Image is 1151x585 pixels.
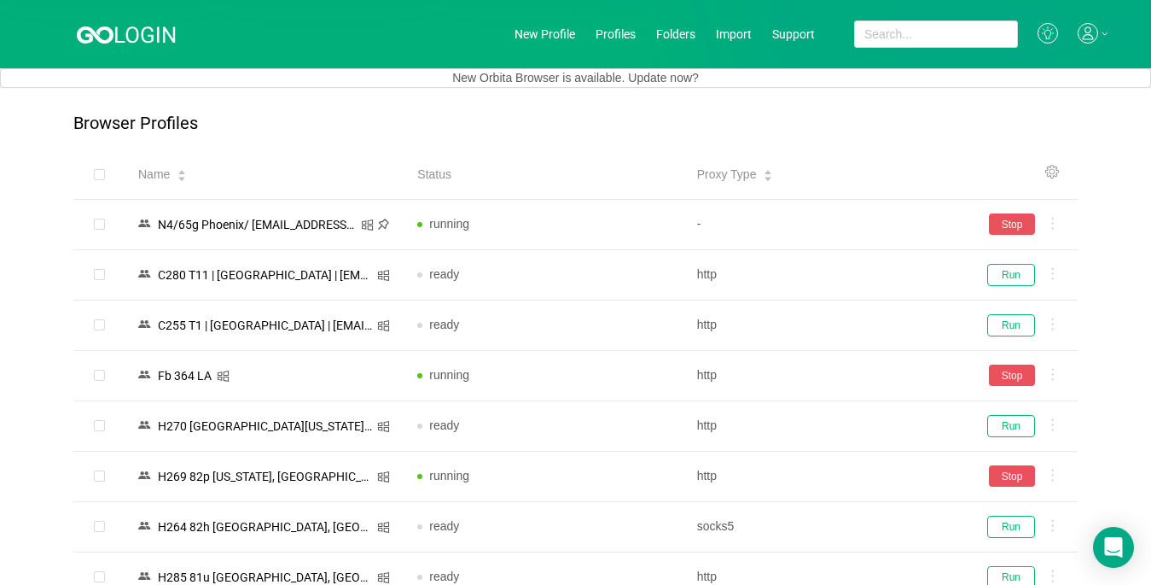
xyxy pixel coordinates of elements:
[987,516,1035,538] button: Run
[697,166,757,184] span: Proxy Type
[177,174,187,179] i: icon: caret-down
[989,465,1035,487] button: Stop
[429,570,459,583] span: ready
[683,502,962,553] td: socks5
[177,167,187,179] div: Sort
[429,368,469,382] span: running
[153,465,377,488] div: Н269 82p [US_STATE], [GEOGRAPHIC_DATA]/ [EMAIL_ADDRESS][DOMAIN_NAME]
[764,174,773,179] i: icon: caret-down
[153,415,377,437] div: Н270 [GEOGRAPHIC_DATA][US_STATE]/ [EMAIL_ADDRESS][DOMAIN_NAME]
[153,365,217,387] div: Fb 364 LA
[987,264,1035,286] button: Run
[764,168,773,173] i: icon: caret-up
[377,420,390,433] i: icon: windows
[514,27,575,41] a: New Profile
[153,516,377,538] div: Н264 82h [GEOGRAPHIC_DATA], [GEOGRAPHIC_DATA]/ [EMAIL_ADDRESS][DOMAIN_NAME]
[377,571,390,584] i: icon: windows
[429,217,469,231] span: running
[177,168,187,173] i: icon: caret-up
[683,200,962,250] td: -
[429,519,459,533] span: ready
[763,167,773,179] div: Sort
[1093,527,1134,568] div: Open Intercom Messenger
[596,27,636,41] a: Profiles
[429,418,459,432] span: ready
[73,114,198,133] p: Browser Profiles
[377,471,390,483] i: icon: windows
[153,264,377,286] div: C280 T11 | [GEOGRAPHIC_DATA] | [EMAIL_ADDRESS][DOMAIN_NAME]
[417,166,451,184] span: Status
[683,301,962,351] td: http
[989,214,1035,235] button: Stop
[153,314,377,336] div: C255 T1 | [GEOGRAPHIC_DATA] | [EMAIL_ADDRESS][DOMAIN_NAME]
[716,27,752,41] a: Import
[772,27,815,41] a: Support
[989,365,1035,386] button: Stop
[987,314,1035,336] button: Run
[138,166,170,184] span: Name
[429,318,459,331] span: ready
[377,319,390,332] i: icon: windows
[429,469,469,483] span: running
[377,218,390,231] i: icon: pushpin
[683,250,962,301] td: http
[683,401,962,452] td: http
[377,521,390,534] i: icon: windows
[217,370,230,383] i: icon: windows
[656,27,695,41] a: Folders
[987,415,1035,437] button: Run
[854,20,1018,48] input: Search...
[377,269,390,282] i: icon: windows
[429,267,459,281] span: ready
[153,214,361,236] div: N4/65g Phoenix/ [EMAIL_ADDRESS][DOMAIN_NAME]
[683,351,962,401] td: http
[683,452,962,502] td: http
[361,219,374,231] i: icon: windows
